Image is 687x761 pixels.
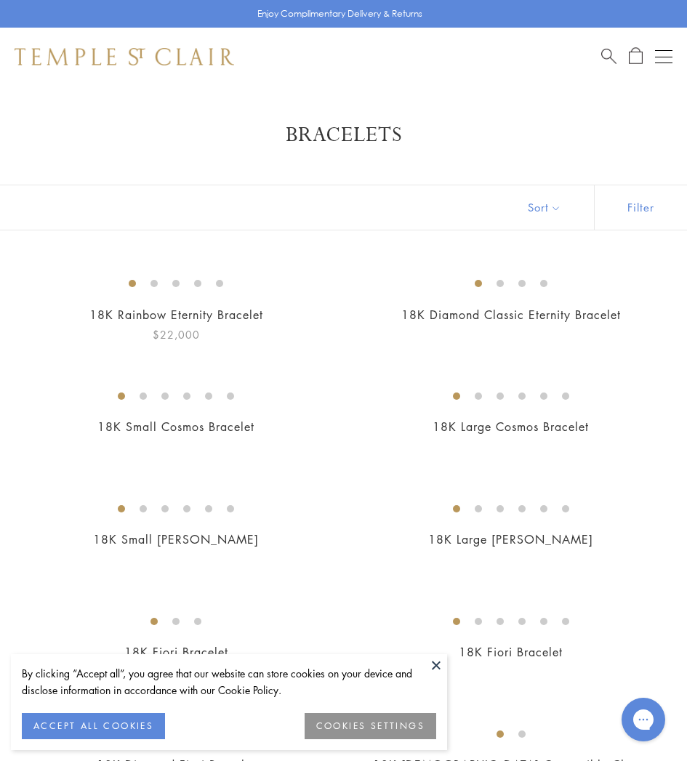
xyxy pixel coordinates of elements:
div: By clicking “Accept all”, you agree that our website can store cookies on your device and disclos... [22,665,436,698]
a: 18K Large Cosmos Bracelet [433,419,589,435]
a: Open Shopping Bag [629,47,643,65]
iframe: Gorgias live chat messenger [614,693,672,746]
a: 18K Large [PERSON_NAME] [428,531,593,547]
a: 18K Diamond Classic Eternity Bracelet [401,307,621,323]
a: 18K Small [PERSON_NAME] [93,531,259,547]
button: Show filters [594,185,687,230]
a: 18K Rainbow Eternity Bracelet [89,307,263,323]
p: Enjoy Complimentary Delivery & Returns [257,7,422,21]
a: 18K Fiori Bracelet [124,644,228,660]
button: Show sort by [495,185,594,230]
button: Open navigation [655,48,672,65]
button: ACCEPT ALL COOKIES [22,713,165,739]
a: Search [601,47,616,65]
a: 18K Fiori Bracelet [459,644,563,660]
img: Temple St. Clair [15,48,234,65]
h1: Bracelets [36,122,651,148]
a: 18K Small Cosmos Bracelet [97,419,254,435]
button: COOKIES SETTINGS [305,713,436,739]
span: $22,000 [153,326,200,343]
